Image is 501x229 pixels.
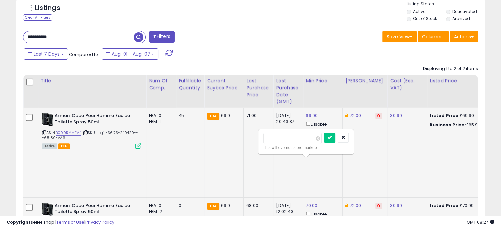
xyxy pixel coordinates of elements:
[42,143,57,149] span: All listings currently available for purchase on Amazon
[382,31,417,42] button: Save View
[430,112,459,119] b: Listed Price:
[390,112,402,119] a: 30.99
[430,113,484,119] div: £69.90
[423,66,478,72] div: Displaying 1 to 2 of 2 items
[430,122,466,128] b: Business Price:
[56,130,81,136] a: B009RMMFV4
[246,113,268,119] div: 71.00
[69,51,99,58] span: Compared to:
[349,112,361,119] a: 72.00
[55,203,135,216] b: Armani Code Pour Homme Eau de Toilette Spray 50ml
[306,120,337,139] div: Disable auto adjust min
[452,16,470,21] label: Archived
[422,33,443,40] span: Columns
[413,9,425,14] label: Active
[221,202,230,209] span: 69.9
[7,219,114,226] div: seller snap | |
[42,203,53,216] img: 419Ct-GIbdL._SL40_.jpg
[56,219,84,225] a: Terms of Use
[35,3,60,13] h5: Listings
[58,143,70,149] span: FBA
[418,31,449,42] button: Columns
[179,113,199,119] div: 45
[23,14,52,21] div: Clear All Filters
[246,77,270,98] div: Last Purchase Price
[467,219,494,225] span: 2025-08-15 08:27 GMT
[377,114,380,117] i: Revert to store-level Dynamic Max Price
[345,113,348,118] i: This overrides the store level Dynamic Max Price for this listing
[306,77,340,84] div: Min Price
[377,204,380,207] i: Revert to store-level Dynamic Max Price
[430,77,487,84] div: Listed Price
[24,48,68,60] button: Last 7 Days
[149,119,171,125] div: FBM: 1
[221,112,230,119] span: 69.9
[450,31,478,42] button: Actions
[345,203,348,208] i: This overrides the store level Dynamic Max Price for this listing
[430,203,484,209] div: £70.99
[430,202,459,209] b: Listed Price:
[149,31,175,43] button: Filters
[207,203,219,210] small: FBA
[179,203,199,209] div: 0
[306,202,317,209] a: 70.00
[390,77,424,91] div: Cost (Exc. VAT)
[42,113,141,148] div: ASIN:
[42,113,53,126] img: 419Ct-GIbdL._SL40_.jpg
[276,203,298,215] div: [DATE] 12:02:40
[407,1,485,7] p: Listing States:
[207,113,219,120] small: FBA
[263,144,349,151] div: This will override store markup
[149,77,173,91] div: Num of Comp.
[42,130,138,140] span: | SKU: qogit-36.75-240429---68.80-VA6
[149,203,171,209] div: FBA: 0
[112,51,150,57] span: Aug-01 - Aug-07
[306,112,318,119] a: 69.90
[41,77,143,84] div: Title
[34,51,60,57] span: Last 7 Days
[149,113,171,119] div: FBA: 0
[430,122,484,128] div: £65.93
[276,113,298,125] div: [DATE] 20:43:37
[102,48,158,60] button: Aug-01 - Aug-07
[179,77,201,91] div: Fulfillable Quantity
[390,202,402,209] a: 30.99
[7,219,31,225] strong: Copyright
[207,77,241,91] div: Current Buybox Price
[85,219,114,225] a: Privacy Policy
[413,16,437,21] label: Out of Stock
[349,202,361,209] a: 72.00
[276,77,300,105] div: Last Purchase Date (GMT)
[55,113,135,127] b: Armani Code Pour Homme Eau de Toilette Spray 50ml
[149,209,171,215] div: FBM: 2
[345,77,384,84] div: [PERSON_NAME]
[452,9,477,14] label: Deactivated
[246,203,268,209] div: 68.00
